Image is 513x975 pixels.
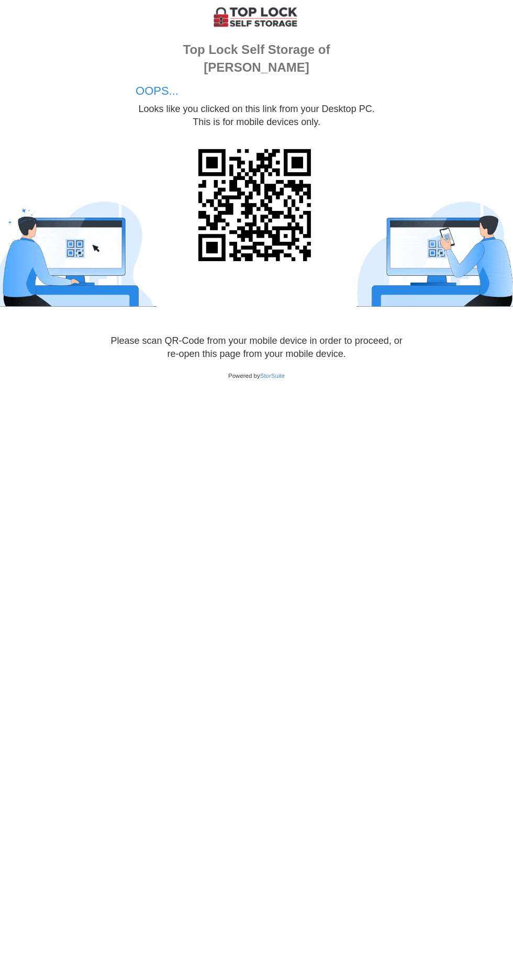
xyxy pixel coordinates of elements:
[141,41,372,77] div: Top Lock Self Storage of [PERSON_NAME]
[107,366,406,382] p: Powered by
[136,103,377,116] p: Looks like you clicked on this link from your Desktop PC.
[136,85,377,97] h5: OOPS...
[136,116,377,129] p: This is for mobile devices only.
[191,141,322,273] img: GC6aWG5yUo7elAAAAAElFTkSuQmCC
[209,2,303,33] img: 1755821024_TtC3rQuIdj.png
[107,334,406,361] p: Please scan QR-Code from your mobile device in order to proceed, or re-open this page from your m...
[260,373,285,379] a: StorSuite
